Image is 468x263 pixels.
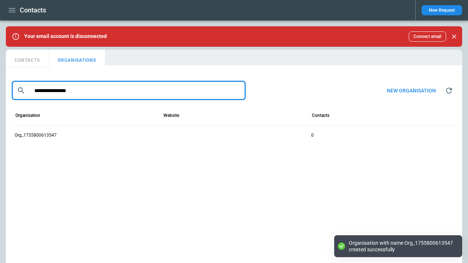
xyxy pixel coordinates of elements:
[15,113,40,118] div: Organisation
[6,50,49,67] button: CONTACTS
[449,31,459,42] button: Close
[312,113,329,118] div: Contacts
[15,132,57,138] p: Org_1755800613547
[449,28,459,45] div: dismiss
[163,113,179,118] div: Website
[349,240,455,253] div: Organisation with name Org_1755800613547 created successfully
[24,33,107,39] p: Your email account is disconnected
[311,132,314,138] p: 0
[49,50,105,67] button: ORGANISATIONS
[20,6,46,15] h1: Contacts
[409,31,446,42] button: Connect email
[422,5,462,15] button: New Request
[381,83,442,99] button: New organisation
